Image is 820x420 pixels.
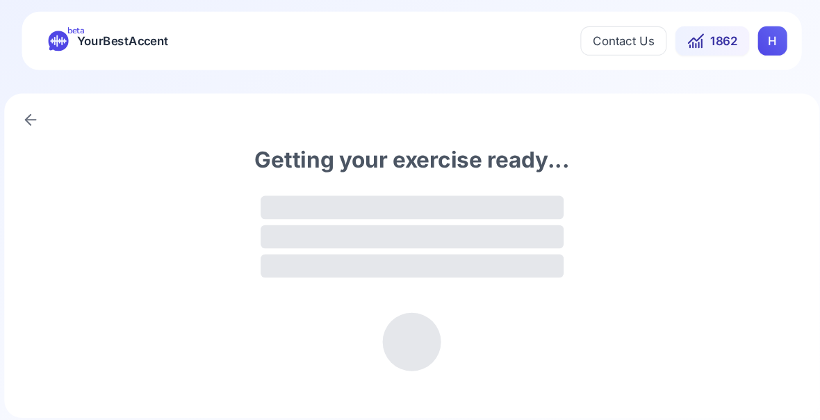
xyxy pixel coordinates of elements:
div: H [739,25,767,53]
span: 1862 [694,31,720,47]
button: 1862 [661,25,731,53]
span: YourBestAccent [92,29,179,49]
button: Contact Us [571,25,653,53]
span: beta [82,24,98,35]
button: HH [739,25,767,53]
h1: Getting your exercise ready... [261,139,560,164]
a: betaYourBestAccent [53,29,190,49]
